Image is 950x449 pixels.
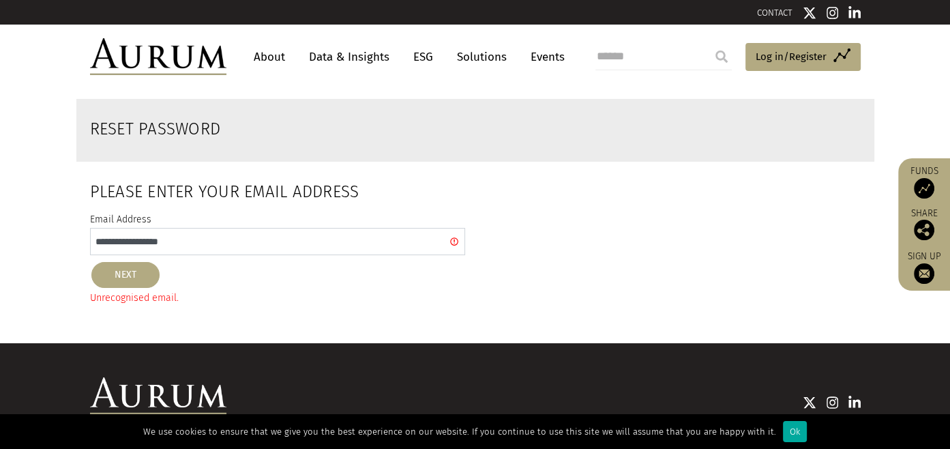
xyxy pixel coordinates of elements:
div: Ok [783,421,807,442]
a: Log in/Register [745,43,861,72]
img: Aurum [90,38,226,75]
input: Submit [708,43,735,70]
a: Solutions [450,44,514,70]
a: Sign up [905,250,943,284]
span: Log in/Register [756,48,827,65]
img: Sign up to our newsletter [914,263,934,284]
img: Linkedin icon [848,396,861,409]
img: Twitter icon [803,396,816,409]
img: Access Funds [914,178,934,199]
button: NEXT [91,262,160,288]
img: Share this post [914,220,934,240]
a: About [247,44,292,70]
a: CONTACT [757,8,792,18]
img: Twitter icon [803,6,816,20]
div: Share [905,209,943,240]
label: Email Address [90,212,151,228]
div: Unrecognised email. [90,290,465,306]
img: Instagram icon [827,6,839,20]
a: Funds [905,165,943,199]
img: Linkedin icon [848,6,861,20]
img: Aurum Logo [90,377,226,414]
a: ESG [406,44,440,70]
h2: Reset Password [90,119,729,139]
h2: Please enter your email address [90,182,465,202]
a: Events [524,44,565,70]
img: Instagram icon [827,396,839,409]
a: Data & Insights [302,44,396,70]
